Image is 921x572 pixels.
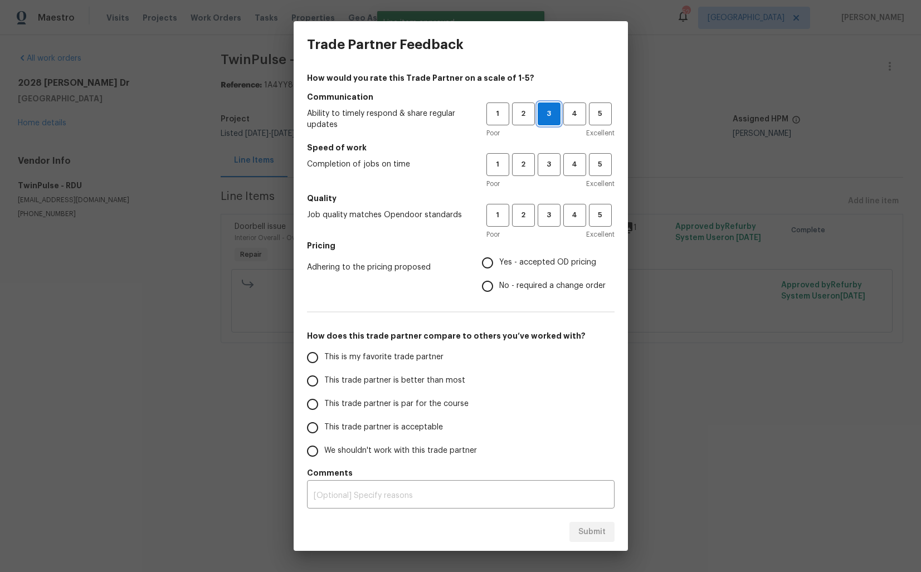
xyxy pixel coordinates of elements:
[324,375,465,387] span: This trade partner is better than most
[539,209,559,222] span: 3
[488,107,508,120] span: 1
[307,467,615,478] h5: Comments
[564,158,585,171] span: 4
[590,107,611,120] span: 5
[589,102,612,125] button: 5
[590,209,611,222] span: 5
[307,37,464,52] h3: Trade Partner Feedback
[324,445,477,457] span: We shouldn't work with this trade partner
[586,229,615,240] span: Excellent
[307,346,615,463] div: How does this trade partner compare to others you’ve worked with?
[486,204,509,227] button: 1
[563,153,586,176] button: 4
[589,204,612,227] button: 5
[564,209,585,222] span: 4
[512,102,535,125] button: 2
[324,351,444,363] span: This is my favorite trade partner
[488,209,508,222] span: 1
[513,209,534,222] span: 2
[513,158,534,171] span: 2
[499,257,596,268] span: Yes - accepted OD pricing
[513,107,534,120] span: 2
[307,240,615,251] h5: Pricing
[307,209,469,221] span: Job quality matches Opendoor standards
[307,108,469,130] span: Ability to timely respond & share regular updates
[486,153,509,176] button: 1
[482,251,615,298] div: Pricing
[538,153,561,176] button: 3
[499,280,606,292] span: No - required a change order
[512,153,535,176] button: 2
[563,102,586,125] button: 4
[512,204,535,227] button: 2
[488,158,508,171] span: 1
[486,229,500,240] span: Poor
[324,398,469,410] span: This trade partner is par for the course
[486,128,500,139] span: Poor
[307,262,464,273] span: Adhering to the pricing proposed
[307,193,615,204] h5: Quality
[538,102,561,125] button: 3
[307,330,615,341] h5: How does this trade partner compare to others you’ve worked with?
[538,204,561,227] button: 3
[307,159,469,170] span: Completion of jobs on time
[307,91,615,102] h5: Communication
[486,102,509,125] button: 1
[538,107,560,120] span: 3
[539,158,559,171] span: 3
[486,178,500,189] span: Poor
[590,158,611,171] span: 5
[586,178,615,189] span: Excellent
[307,142,615,153] h5: Speed of work
[564,107,585,120] span: 4
[324,422,443,433] span: This trade partner is acceptable
[563,204,586,227] button: 4
[307,72,615,84] h4: How would you rate this Trade Partner on a scale of 1-5?
[586,128,615,139] span: Excellent
[589,153,612,176] button: 5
